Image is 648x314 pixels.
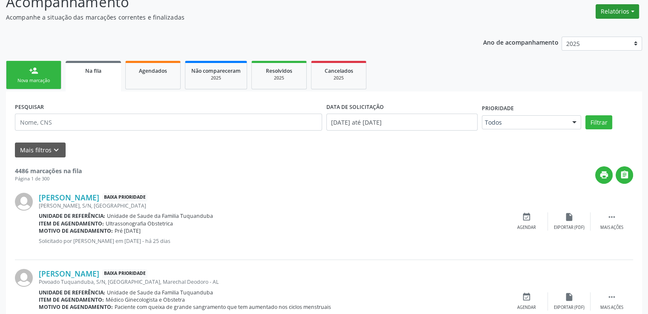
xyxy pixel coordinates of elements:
div: Agendar [517,225,536,231]
b: Unidade de referência: [39,289,105,296]
b: Item de agendamento: [39,296,104,303]
label: PESQUISAR [15,100,44,114]
label: DATA DE SOLICITAÇÃO [326,100,384,114]
i: keyboard_arrow_down [52,146,61,155]
b: Motivo de agendamento: [39,303,113,311]
i: event_available [522,212,531,222]
i:  [620,170,629,180]
i:  [607,212,616,222]
div: 2025 [317,75,360,81]
div: Agendar [517,305,536,311]
b: Unidade de referência: [39,212,105,220]
span: Na fila [85,67,101,74]
i:  [607,292,616,302]
a: [PERSON_NAME] [39,193,99,202]
div: Página 1 de 300 [15,175,82,183]
div: Mais ações [600,225,623,231]
a: [PERSON_NAME] [39,269,99,278]
span: Cancelados [325,67,353,74]
span: Unidade de Saude da Familia Tuquanduba [107,212,213,220]
button:  [616,166,633,184]
input: Nome, CNS [15,114,322,131]
button: Filtrar [585,115,612,130]
span: Paciente com queixa de grande sangramento que tem aumentado nos ciclos menstruais [115,303,331,311]
span: Médico Ginecologista e Obstetra [106,296,185,303]
span: Resolvidos [266,67,292,74]
img: img [15,193,33,211]
img: img [15,269,33,287]
b: Motivo de agendamento: [39,227,113,234]
i: print [599,170,609,180]
div: Exportar (PDF) [554,305,585,311]
span: Unidade de Saude da Familia Tuquanduba [107,289,213,296]
span: Não compareceram [191,67,241,74]
button: Relatórios [596,4,639,19]
span: Ultrassonografia Obstetrica [106,220,173,227]
div: person_add [29,66,38,75]
span: Agendados [139,67,167,74]
i: insert_drive_file [564,292,574,302]
b: Item de agendamento: [39,220,104,227]
div: [PERSON_NAME], S/N, [GEOGRAPHIC_DATA] [39,202,505,209]
div: Povoado Tuquanduba, S/N, [GEOGRAPHIC_DATA], Marechal Deodoro - AL [39,278,505,285]
input: Selecione um intervalo [326,114,478,131]
p: Acompanhe a situação das marcações correntes e finalizadas [6,13,451,22]
button: print [595,166,613,184]
div: 2025 [191,75,241,81]
span: Pré [DATE] [115,227,141,234]
label: Prioridade [482,102,514,115]
strong: 4486 marcações na fila [15,167,82,175]
i: insert_drive_file [564,212,574,222]
div: 2025 [258,75,300,81]
p: Solicitado por [PERSON_NAME] em [DATE] - há 25 dias [39,237,505,245]
p: Ano de acompanhamento [483,37,559,47]
span: Baixa Prioridade [102,193,147,202]
div: Nova marcação [12,77,55,84]
button: Mais filtroskeyboard_arrow_down [15,143,66,157]
span: Baixa Prioridade [102,269,147,278]
span: Todos [485,118,564,127]
div: Mais ações [600,305,623,311]
div: Exportar (PDF) [554,225,585,231]
i: event_available [522,292,531,302]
